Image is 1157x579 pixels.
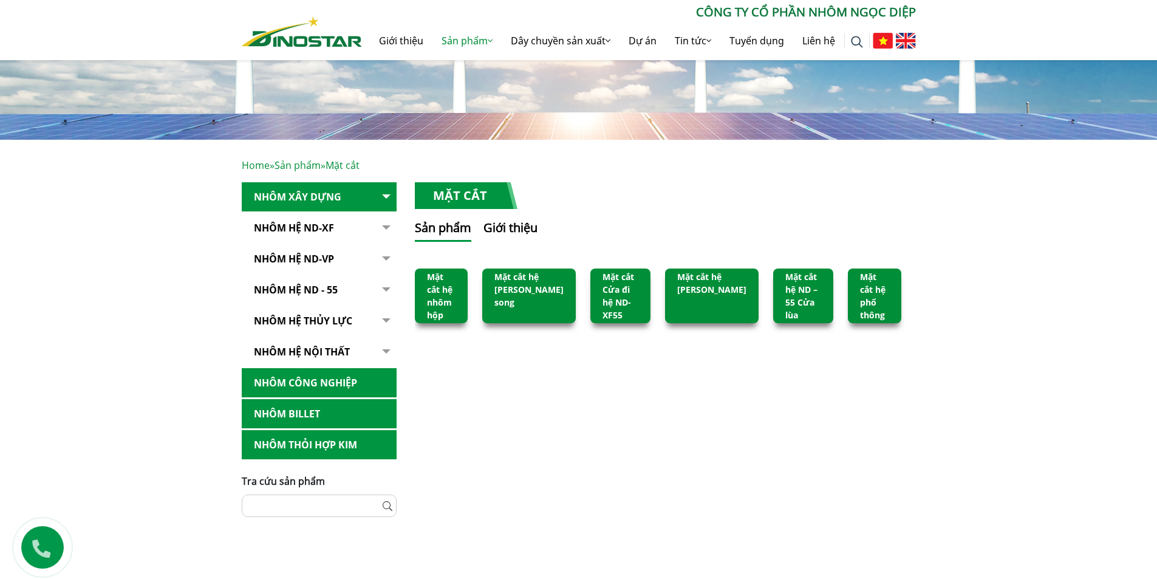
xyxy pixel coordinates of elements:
[602,271,634,321] a: Mặt cắt Cửa đi hệ ND-XF55
[785,271,817,321] a: Mặt cắt hệ ND – 55 Cửa lùa
[415,219,471,242] button: Sản phẩm
[275,159,321,172] a: Sản phẩm
[242,16,362,47] img: Nhôm Dinostar
[873,33,893,49] img: Tiếng Việt
[242,399,397,429] a: Nhôm Billet
[242,368,397,398] a: Nhôm Công nghiệp
[242,430,397,460] a: Nhôm Thỏi hợp kim
[242,275,397,305] a: NHÔM HỆ ND - 55
[242,306,397,336] a: Nhôm hệ thủy lực
[427,271,452,321] a: Mặt cắt hệ nhôm hộp
[326,159,360,172] span: Mặt cắt
[370,21,432,60] a: Giới thiệu
[415,182,517,209] h1: Mặt cắt
[619,21,666,60] a: Dự án
[242,337,397,367] a: Nhôm hệ nội thất
[432,21,502,60] a: Sản phẩm
[242,244,397,274] a: Nhôm Hệ ND-VP
[851,36,863,48] img: search
[362,3,916,21] p: CÔNG TY CỔ PHẦN NHÔM NGỌC DIỆP
[242,159,270,172] a: Home
[666,21,720,60] a: Tin tức
[494,271,564,308] a: Mặt cắt hệ [PERSON_NAME] song
[242,182,397,212] a: Nhôm Xây dựng
[720,21,793,60] a: Tuyển dụng
[242,159,360,172] span: » »
[483,219,538,242] button: Giới thiệu
[677,271,746,295] a: Mặt cắt hệ [PERSON_NAME]
[502,21,619,60] a: Dây chuyền sản xuất
[860,271,886,321] a: Mặt cắt hệ phổ thông
[242,475,325,488] span: Tra cứu sản phẩm
[793,21,844,60] a: Liên hệ
[896,33,916,49] img: English
[242,213,397,243] a: Nhôm Hệ ND-XF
